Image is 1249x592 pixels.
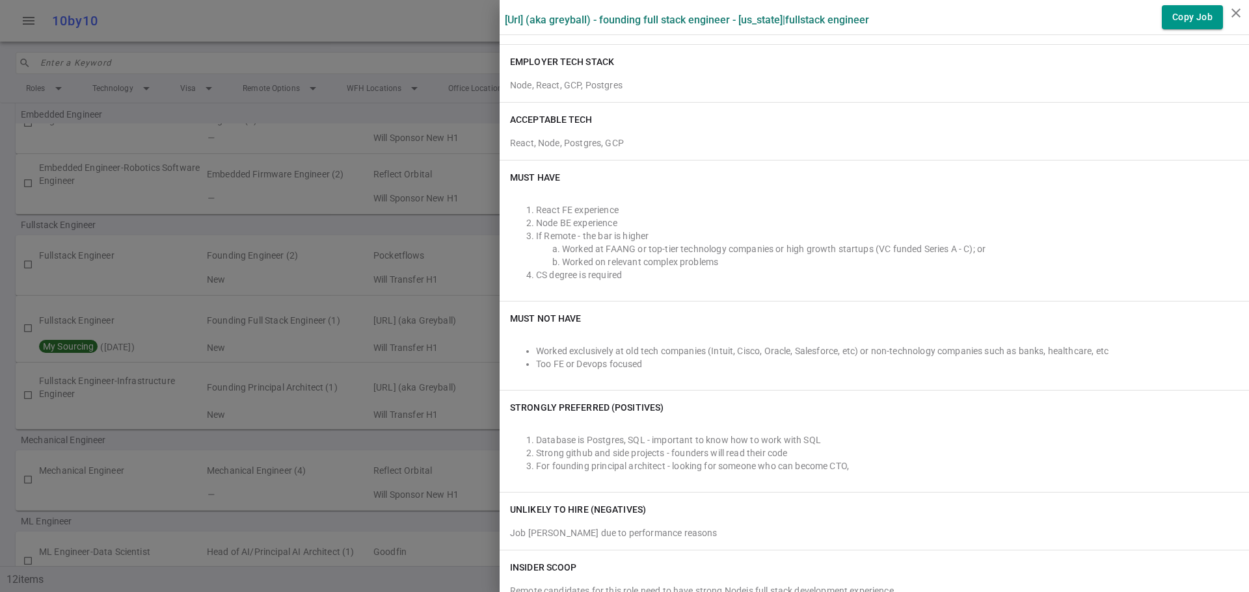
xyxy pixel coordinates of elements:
li: Database is Postgres, SQL - important to know how to work with SQL [536,433,1239,446]
div: React, Node, Postgres, GCP [510,131,1239,149]
i: close [1228,5,1244,21]
label: [URL] (aka Greyball) - Founding Full Stack Engineer - [US_STATE] | Fullstack Engineer [505,14,869,26]
li: Worked at FAANG or top-tier technology companies or high growth startups (VC funded Series A - C)... [562,242,1239,255]
div: Job [PERSON_NAME] due to performance reasons [510,526,1239,539]
li: Strong github and side projects - founders will read their code [536,446,1239,459]
h6: Must NOT Have [510,312,581,325]
h6: ACCEPTABLE TECH [510,113,593,126]
li: Too FE or Devops focused [536,357,1239,370]
h6: Unlikely to Hire (Negatives) [510,503,646,516]
li: Worked exclusively at old tech companies (Intuit, Cisco, Oracle, Salesforce, etc) or non-technolo... [536,344,1239,357]
li: For founding principal architect - looking for someone who can become CTO, [536,459,1239,472]
span: Node, React, GCP, Postgres [510,80,623,90]
h6: EMPLOYER TECH STACK [510,55,614,68]
li: CS degree is required [536,268,1239,281]
li: React FE experience [536,203,1239,216]
h6: Must Have [510,171,560,184]
li: Worked on relevant complex problems [562,255,1239,268]
h6: Strongly Preferred (Positives) [510,401,664,414]
button: Copy Job [1162,5,1223,29]
h6: INSIDER SCOOP [510,561,576,574]
li: Node BE experience [536,216,1239,229]
li: If Remote - the bar is higher [536,229,1239,242]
